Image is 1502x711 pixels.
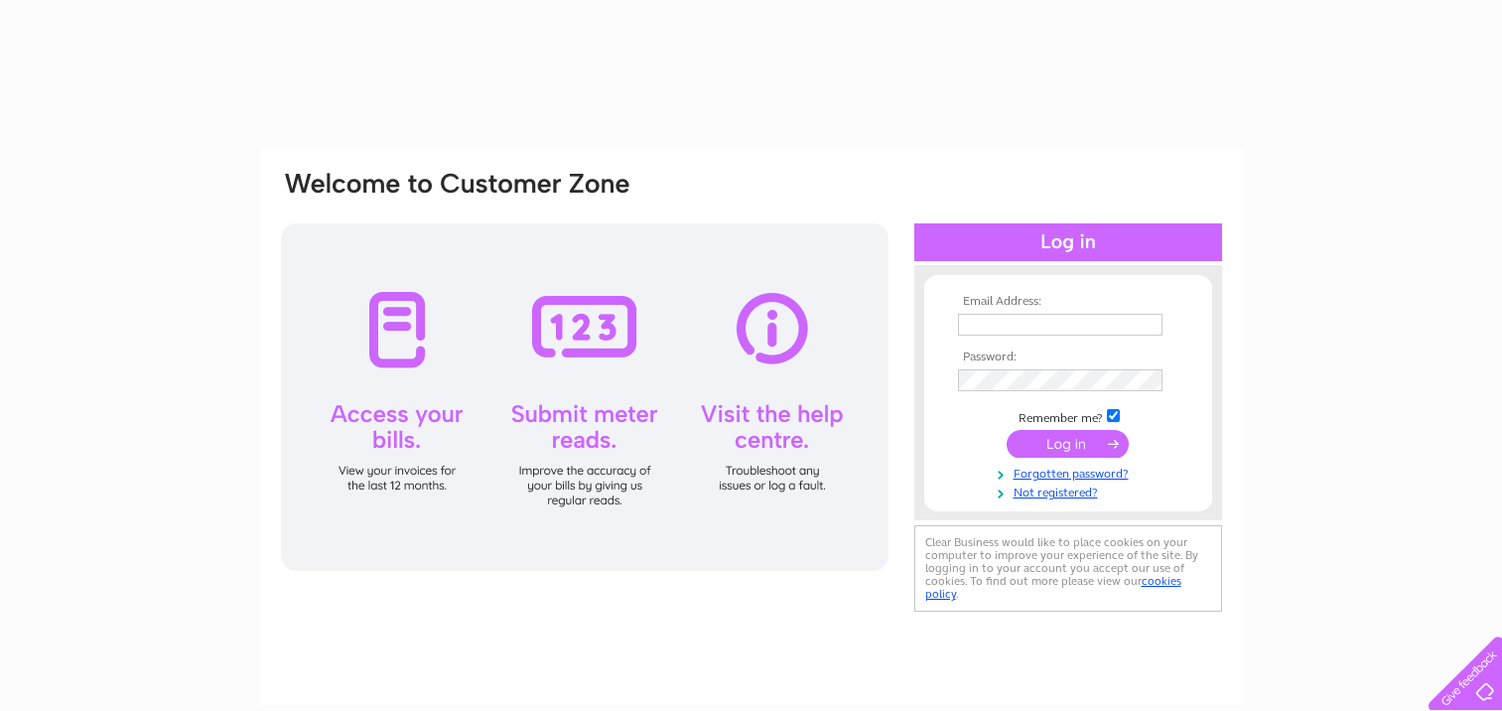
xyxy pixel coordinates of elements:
[953,406,1183,426] td: Remember me?
[953,351,1183,364] th: Password:
[958,482,1183,500] a: Not registered?
[1007,430,1129,458] input: Submit
[953,295,1183,309] th: Email Address:
[958,463,1183,482] a: Forgotten password?
[925,574,1181,601] a: cookies policy
[914,525,1222,612] div: Clear Business would like to place cookies on your computer to improve your experience of the sit...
